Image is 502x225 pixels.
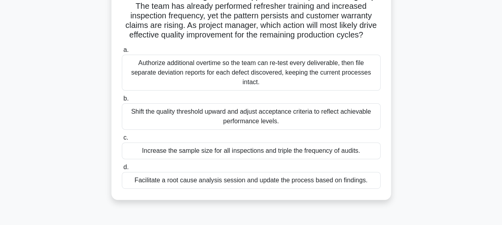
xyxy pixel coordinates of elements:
[122,103,381,130] div: Shift the quality threshold upward and adjust acceptance criteria to reflect achievable performan...
[123,46,129,53] span: a.
[123,134,128,141] span: c.
[123,164,129,170] span: d.
[122,172,381,189] div: Facilitate a root cause analysis session and update the process based on findings.
[122,142,381,159] div: Increase the sample size for all inspections and triple the frequency of audits.
[122,55,381,91] div: Authorize additional overtime so the team can re-test every deliverable, then file separate devia...
[123,95,129,102] span: b.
